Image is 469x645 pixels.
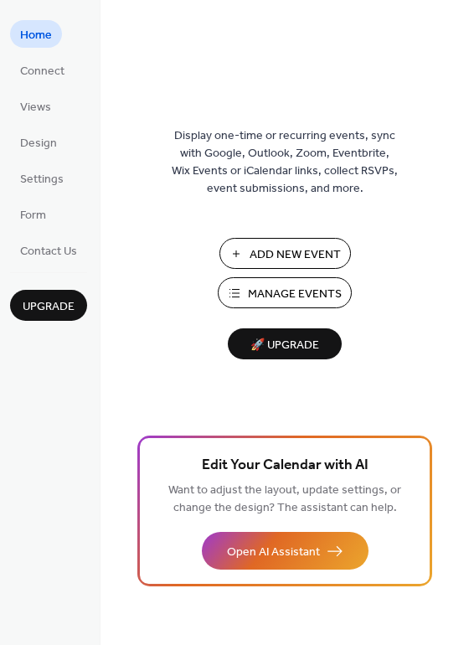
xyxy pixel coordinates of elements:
[202,532,368,570] button: Open AI Assistant
[238,334,332,357] span: 🚀 Upgrade
[10,290,87,321] button: Upgrade
[219,238,351,269] button: Add New Event
[202,454,368,477] span: Edit Your Calendar with AI
[20,207,46,224] span: Form
[248,286,342,303] span: Manage Events
[23,298,75,316] span: Upgrade
[20,243,77,261] span: Contact Us
[228,328,342,359] button: 🚀 Upgrade
[250,246,341,264] span: Add New Event
[10,56,75,84] a: Connect
[20,99,51,116] span: Views
[10,20,62,48] a: Home
[172,127,398,198] span: Display one-time or recurring events, sync with Google, Outlook, Zoom, Eventbrite, Wix Events or ...
[10,92,61,120] a: Views
[10,236,87,264] a: Contact Us
[218,277,352,308] button: Manage Events
[20,63,64,80] span: Connect
[168,479,401,519] span: Want to adjust the layout, update settings, or change the design? The assistant can help.
[10,128,67,156] a: Design
[20,171,64,188] span: Settings
[10,200,56,228] a: Form
[10,164,74,192] a: Settings
[227,544,320,561] span: Open AI Assistant
[20,27,52,44] span: Home
[20,135,57,152] span: Design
